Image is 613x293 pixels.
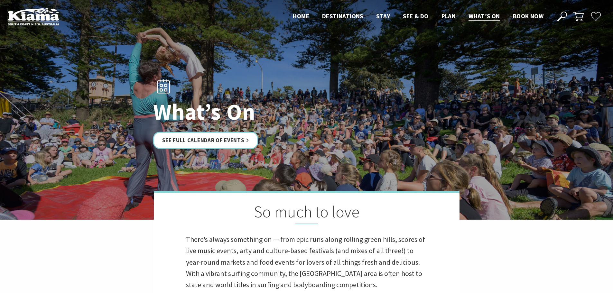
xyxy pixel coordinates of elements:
span: What’s On [469,12,500,20]
img: Kiama Logo [8,8,59,25]
span: Book now [513,12,543,20]
h2: So much to love [186,202,427,224]
p: There’s always something on — from epic runs along rolling green hills, scores of live music even... [186,234,427,290]
span: Stay [376,12,390,20]
span: See & Do [403,12,428,20]
span: Destinations [322,12,363,20]
h1: What’s On [153,99,335,124]
nav: Main Menu [286,11,550,22]
a: See Full Calendar of Events [153,132,258,149]
span: Plan [441,12,456,20]
span: Home [293,12,309,20]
